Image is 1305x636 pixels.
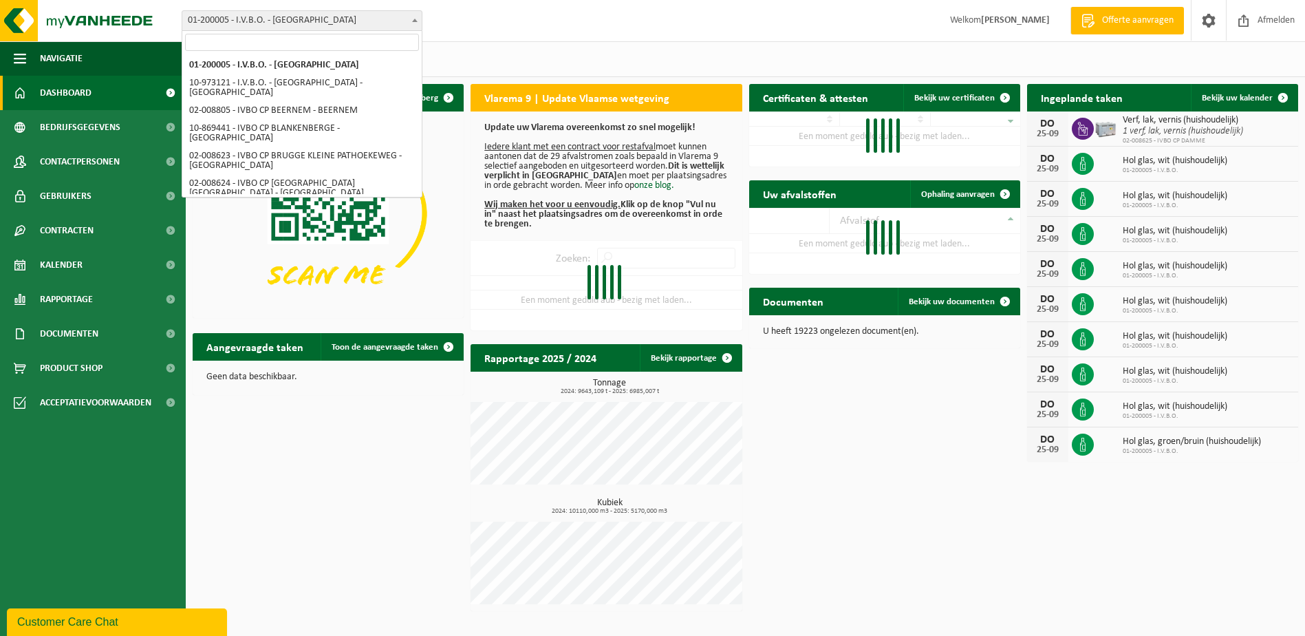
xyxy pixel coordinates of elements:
span: 01-200005 - I.V.B.O. [1123,377,1227,385]
span: Bekijk uw certificaten [914,94,995,103]
a: Bekijk rapportage [640,344,741,372]
div: DO [1034,364,1061,375]
span: Toon de aangevraagde taken [332,343,438,352]
div: 25-09 [1034,305,1061,315]
a: onze blog. [634,180,674,191]
p: Geen data beschikbaar. [206,372,450,382]
iframe: chat widget [7,606,230,636]
span: Hol glas, groen/bruin (huishoudelijk) [1123,436,1261,447]
span: Hol glas, wit (huishoudelijk) [1123,191,1227,202]
span: Product Shop [40,351,103,385]
div: 25-09 [1034,410,1061,420]
h2: Aangevraagde taken [193,333,317,360]
span: Dashboard [40,76,91,110]
span: 2024: 9643,109 t - 2025: 6985,007 t [477,388,742,395]
h3: Kubiek [477,498,742,515]
div: DO [1034,294,1061,305]
li: 01-200005 - I.V.B.O. - [GEOGRAPHIC_DATA] [185,56,419,74]
span: Documenten [40,317,98,351]
b: Dit is wettelijk verplicht in [GEOGRAPHIC_DATA] [484,161,724,181]
span: 01-200005 - I.V.B.O. - BRUGGE [182,10,422,31]
span: 01-200005 - I.V.B.O. [1123,272,1227,280]
span: Hol glas, wit (huishoudelijk) [1123,261,1227,272]
span: Gebruikers [40,179,91,213]
h2: Uw afvalstoffen [749,180,850,207]
strong: [PERSON_NAME] [981,15,1050,25]
h2: Ingeplande taken [1027,84,1136,111]
p: U heeft 19223 ongelezen document(en). [763,327,1006,337]
div: DO [1034,434,1061,445]
span: 01-200005 - I.V.B.O. - BRUGGE [182,11,422,30]
li: 02-008624 - IVBO CP [GEOGRAPHIC_DATA] [GEOGRAPHIC_DATA] - [GEOGRAPHIC_DATA] [185,175,419,202]
span: 01-200005 - I.V.B.O. [1123,307,1227,315]
div: DO [1034,259,1061,270]
span: 01-200005 - I.V.B.O. [1123,237,1227,245]
span: 01-200005 - I.V.B.O. [1123,412,1227,421]
li: 02-008805 - IVBO CP BEERNEM - BEERNEM [185,102,419,120]
li: 10-869441 - IVBO CP BLANKENBERGE - [GEOGRAPHIC_DATA] [185,120,419,147]
a: Bekijk uw kalender [1191,84,1297,112]
u: Wij maken het voor u eenvoudig. [484,200,621,210]
span: Hol glas, wit (huishoudelijk) [1123,331,1227,342]
span: 02-008625 - IVBO CP DAMME [1123,137,1243,145]
li: 02-008623 - IVBO CP BRUGGE KLEINE PATHOEKEWEG - [GEOGRAPHIC_DATA] [185,147,419,175]
h3: Tonnage [477,379,742,395]
span: Verf, lak, vernis (huishoudelijk) [1123,115,1243,126]
span: Hol glas, wit (huishoudelijk) [1123,366,1227,377]
div: 25-09 [1034,165,1061,174]
span: Acceptatievoorwaarden [40,385,151,420]
i: 1 verf, lak, vernis (huishoudelijk) [1123,126,1243,136]
div: 25-09 [1034,200,1061,209]
p: moet kunnen aantonen dat de 29 afvalstromen zoals bepaald in Vlarema 9 selectief aangeboden en ui... [484,123,728,229]
span: Verberg [408,94,438,103]
span: Bedrijfsgegevens [40,110,120,145]
span: Bekijk uw documenten [909,297,995,306]
div: 25-09 [1034,375,1061,385]
span: Contracten [40,213,94,248]
span: Contactpersonen [40,145,120,179]
div: DO [1034,224,1061,235]
div: 25-09 [1034,235,1061,244]
span: Hol glas, wit (huishoudelijk) [1123,226,1227,237]
a: Toon de aangevraagde taken [321,333,462,361]
div: DO [1034,153,1061,165]
div: DO [1034,189,1061,200]
img: Download de VHEPlus App [193,112,464,315]
span: 01-200005 - I.V.B.O. [1123,342,1227,350]
div: 25-09 [1034,129,1061,139]
button: Verberg [397,84,462,112]
span: 01-200005 - I.V.B.O. [1123,202,1227,210]
div: 25-09 [1034,445,1061,455]
span: Hol glas, wit (huishoudelijk) [1123,401,1227,412]
a: Ophaling aanvragen [910,180,1019,208]
div: 25-09 [1034,270,1061,279]
span: Rapportage [40,282,93,317]
div: 25-09 [1034,340,1061,350]
a: Offerte aanvragen [1070,7,1184,34]
h2: Rapportage 2025 / 2024 [471,344,610,371]
h2: Documenten [749,288,837,315]
span: 01-200005 - I.V.B.O. [1123,167,1227,175]
h2: Vlarema 9 | Update Vlaamse wetgeving [471,84,683,111]
b: Klik op de knop "Vul nu in" naast het plaatsingsadres om de overeenkomst in orde te brengen. [484,200,722,229]
div: DO [1034,329,1061,340]
b: Update uw Vlarema overeenkomst zo snel mogelijk! [484,123,695,133]
u: Iedere klant met een contract voor restafval [484,142,656,152]
a: Bekijk uw certificaten [903,84,1019,112]
div: DO [1034,399,1061,410]
span: Hol glas, wit (huishoudelijk) [1123,296,1227,307]
span: Hol glas, wit (huishoudelijk) [1123,156,1227,167]
a: Bekijk uw documenten [898,288,1019,315]
span: 2024: 10110,000 m3 - 2025: 5170,000 m3 [477,508,742,515]
span: Navigatie [40,41,83,76]
span: Offerte aanvragen [1099,14,1177,28]
h2: Certificaten & attesten [749,84,882,111]
li: 10-973121 - I.V.B.O. - [GEOGRAPHIC_DATA] - [GEOGRAPHIC_DATA] [185,74,419,102]
img: PB-LB-0680-HPE-GY-11 [1094,116,1117,139]
span: Kalender [40,248,83,282]
span: Ophaling aanvragen [921,190,995,199]
div: DO [1034,118,1061,129]
span: 01-200005 - I.V.B.O. [1123,447,1261,456]
span: Bekijk uw kalender [1202,94,1273,103]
